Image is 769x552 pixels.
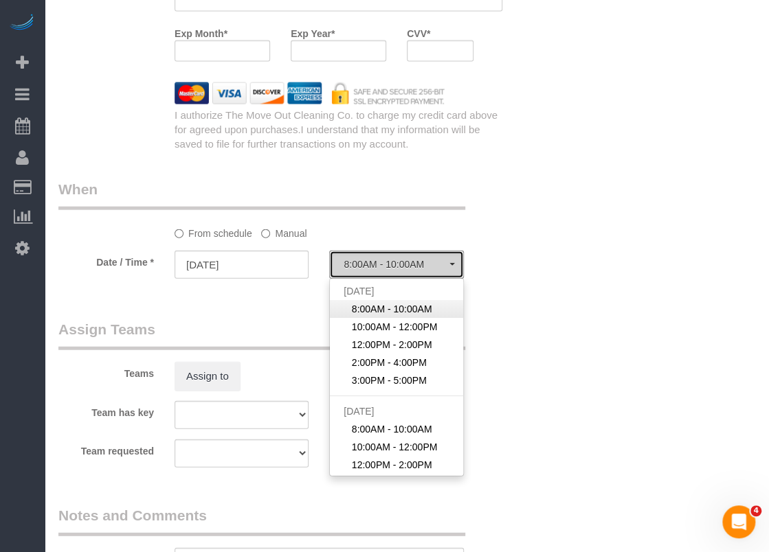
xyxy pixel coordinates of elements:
span: [DATE] [344,286,374,297]
iframe: Intercom live chat [722,505,755,538]
label: Team has key [48,401,164,419]
img: Automaid Logo [8,14,36,33]
label: Team requested [48,439,164,458]
button: 8:00AM - 10:00AM [329,251,463,279]
label: CVV [407,22,430,41]
img: credit cards [164,82,455,104]
span: 4 [750,505,761,516]
span: 8:00AM - 10:00AM [352,302,432,316]
span: 2:00PM - 4:00PM [352,356,427,369]
label: Teams [48,362,164,380]
span: 10:00AM - 12:00PM [352,440,438,454]
span: 12:00PM - 2:00PM [352,458,432,472]
legend: When [58,179,465,210]
legend: Notes and Comments [58,505,465,536]
label: Date / Time * [48,251,164,269]
input: Manual [261,229,270,238]
span: 10:00AM - 12:00PM [352,320,438,334]
span: I understand that my information will be saved to file for further transactions on my account. [175,124,480,150]
label: Manual [261,222,307,240]
label: Exp Year [291,22,335,41]
span: 12:00PM - 2:00PM [352,338,432,352]
label: Exp Month [175,22,227,41]
legend: Assign Teams [58,319,465,350]
div: I authorize The Move Out Cleaning Co. to charge my credit card above for agreed upon purchases. [164,108,513,152]
span: 3:00PM - 5:00PM [352,373,427,387]
button: Assign to [175,362,241,391]
label: From schedule [175,222,252,240]
span: 8:00AM - 10:00AM [352,422,432,436]
span: 8:00AM - 10:00AM [344,259,449,270]
span: [DATE] [344,406,374,417]
input: MM/DD/YYYY [175,251,309,279]
input: From schedule [175,229,183,238]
